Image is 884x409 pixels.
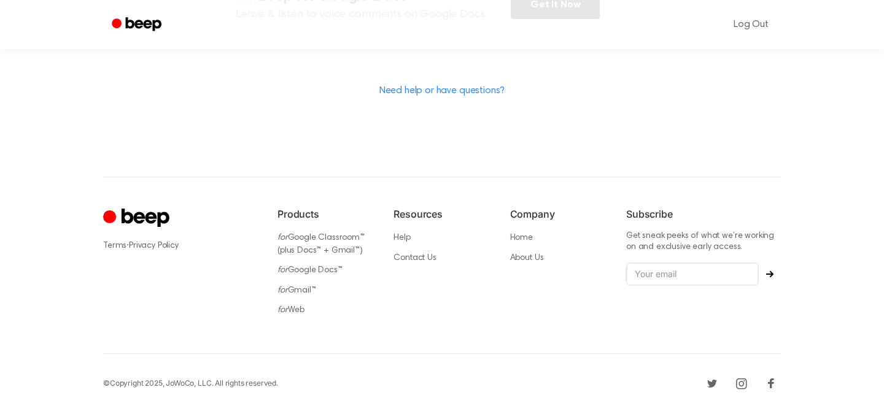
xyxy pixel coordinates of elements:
[721,10,781,39] a: Log Out
[277,234,288,242] i: for
[510,207,607,221] h6: Company
[277,306,288,315] i: for
[103,378,278,389] div: © Copyright 2025, JoWoCo, LLC. All rights reserved.
[277,286,288,295] i: for
[394,207,490,221] h6: Resources
[732,373,751,393] a: Instagram
[379,86,505,96] a: Need help or have questions?
[761,373,781,393] a: Facebook
[626,262,759,286] input: Your email
[103,207,173,231] a: Cruip
[277,286,316,295] a: forGmail™
[626,231,781,253] p: Get sneak peeks of what we’re working on and exclusive early access.
[129,242,179,250] a: Privacy Policy
[759,270,781,278] button: Subscribe
[394,254,436,262] a: Contact Us
[702,373,722,393] a: Twitter
[277,234,365,255] a: forGoogle Classroom™ (plus Docs™ + Gmail™)
[277,207,374,221] h6: Products
[277,306,304,315] a: forWeb
[103,239,258,252] div: ·
[103,242,126,250] a: Terms
[626,207,781,221] h6: Subscribe
[103,13,173,37] a: Beep
[394,234,410,242] a: Help
[277,266,288,275] i: for
[510,254,544,262] a: About Us
[277,266,343,275] a: forGoogle Docs™
[510,234,533,242] a: Home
